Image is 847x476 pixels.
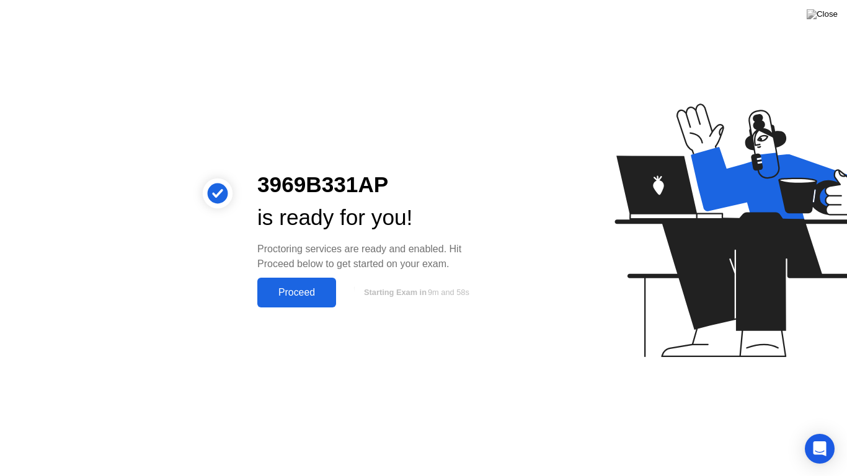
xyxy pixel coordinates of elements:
[342,281,488,304] button: Starting Exam in9m and 58s
[257,242,488,271] div: Proctoring services are ready and enabled. Hit Proceed below to get started on your exam.
[807,9,838,19] img: Close
[257,169,488,201] div: 3969B331AP
[257,278,336,307] button: Proceed
[257,201,488,234] div: is ready for you!
[428,288,469,297] span: 9m and 58s
[805,434,835,464] div: Open Intercom Messenger
[261,287,332,298] div: Proceed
